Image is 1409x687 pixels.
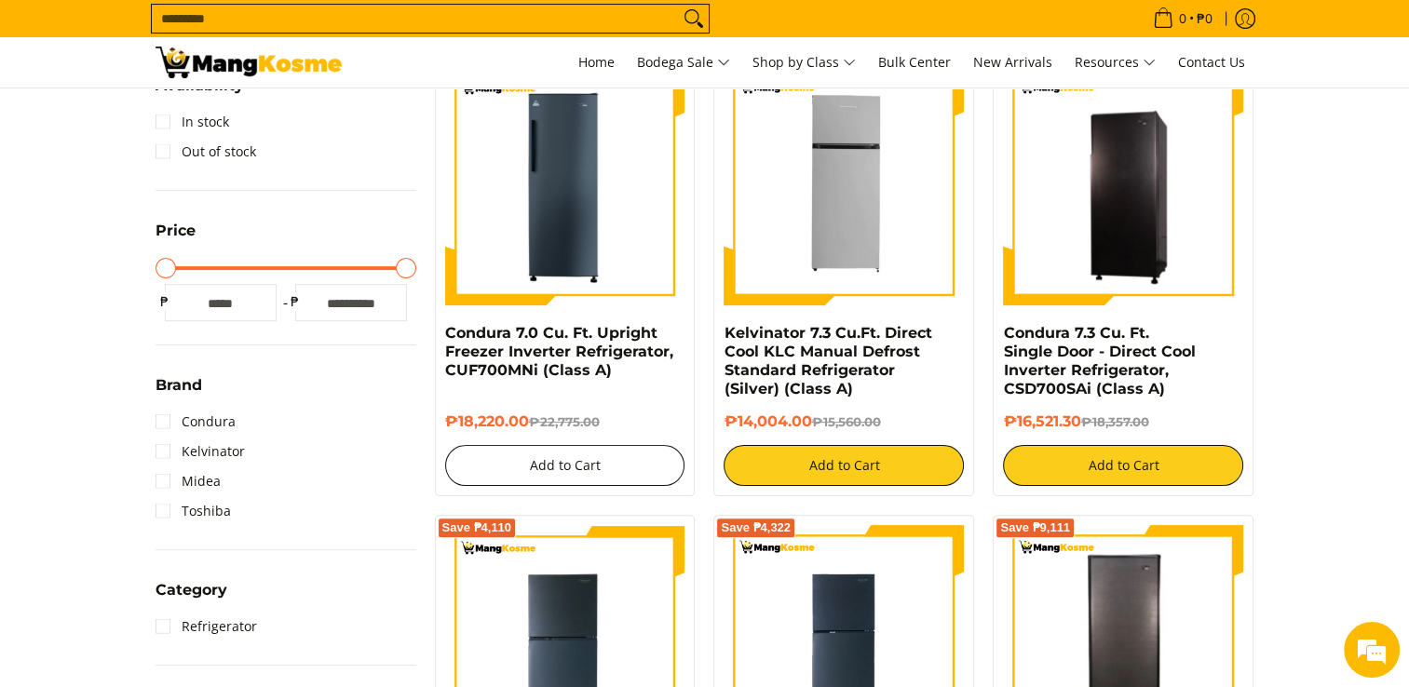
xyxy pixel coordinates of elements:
[445,445,685,486] button: Add to Cart
[721,522,791,533] span: Save ₱4,322
[811,414,880,429] del: ₱15,560.00
[156,292,174,311] span: ₱
[156,78,244,93] span: Availability
[637,51,730,74] span: Bodega Sale
[442,522,512,533] span: Save ₱4,110
[752,51,856,74] span: Shop by Class
[743,37,865,88] a: Shop by Class
[1075,51,1156,74] span: Resources
[1169,37,1254,88] a: Contact Us
[569,37,624,88] a: Home
[156,496,231,526] a: Toshiba
[1178,53,1245,71] span: Contact Us
[529,414,600,429] del: ₱22,775.00
[1003,324,1195,397] a: Condura 7.3 Cu. Ft. Single Door - Direct Cool Inverter Refrigerator, CSD700SAi (Class A)
[156,583,227,598] span: Category
[156,378,202,407] summary: Open
[578,53,615,71] span: Home
[1003,412,1243,431] h6: ₱16,521.30
[156,223,196,252] summary: Open
[1147,8,1218,29] span: •
[156,47,342,78] img: Bodega Sale Refrigerator l Mang Kosme: Home Appliances Warehouse Sale
[445,412,685,431] h6: ₱18,220.00
[1194,12,1215,25] span: ₱0
[445,324,673,379] a: Condura 7.0 Cu. Ft. Upright Freezer Inverter Refrigerator, CUF700MNi (Class A)
[679,5,709,33] button: Search
[1000,522,1070,533] span: Save ₱9,111
[286,292,305,311] span: ₱
[869,37,960,88] a: Bulk Center
[156,407,236,437] a: Condura
[156,466,221,496] a: Midea
[156,78,244,107] summary: Open
[724,445,964,486] button: Add to Cart
[1080,414,1148,429] del: ₱18,357.00
[156,378,202,393] span: Brand
[360,37,1254,88] nav: Main Menu
[1003,68,1243,303] img: Condura 7.3 Cu. Ft. Single Door - Direct Cool Inverter Refrigerator, CSD700SAi (Class A)
[156,583,227,612] summary: Open
[156,612,257,641] a: Refrigerator
[973,53,1052,71] span: New Arrivals
[156,137,256,167] a: Out of stock
[628,37,739,88] a: Bodega Sale
[1176,12,1189,25] span: 0
[878,53,951,71] span: Bulk Center
[156,437,245,466] a: Kelvinator
[724,65,964,305] img: Kelvinator 7.3 Cu.Ft. Direct Cool KLC Manual Defrost Standard Refrigerator (Silver) (Class A)
[1065,37,1165,88] a: Resources
[1003,445,1243,486] button: Add to Cart
[156,223,196,238] span: Price
[724,324,931,397] a: Kelvinator 7.3 Cu.Ft. Direct Cool KLC Manual Defrost Standard Refrigerator (Silver) (Class A)
[156,107,229,137] a: In stock
[445,65,685,305] img: Condura 7.0 Cu. Ft. Upright Freezer Inverter Refrigerator, CUF700MNi (Class A)
[964,37,1062,88] a: New Arrivals
[724,412,964,431] h6: ₱14,004.00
